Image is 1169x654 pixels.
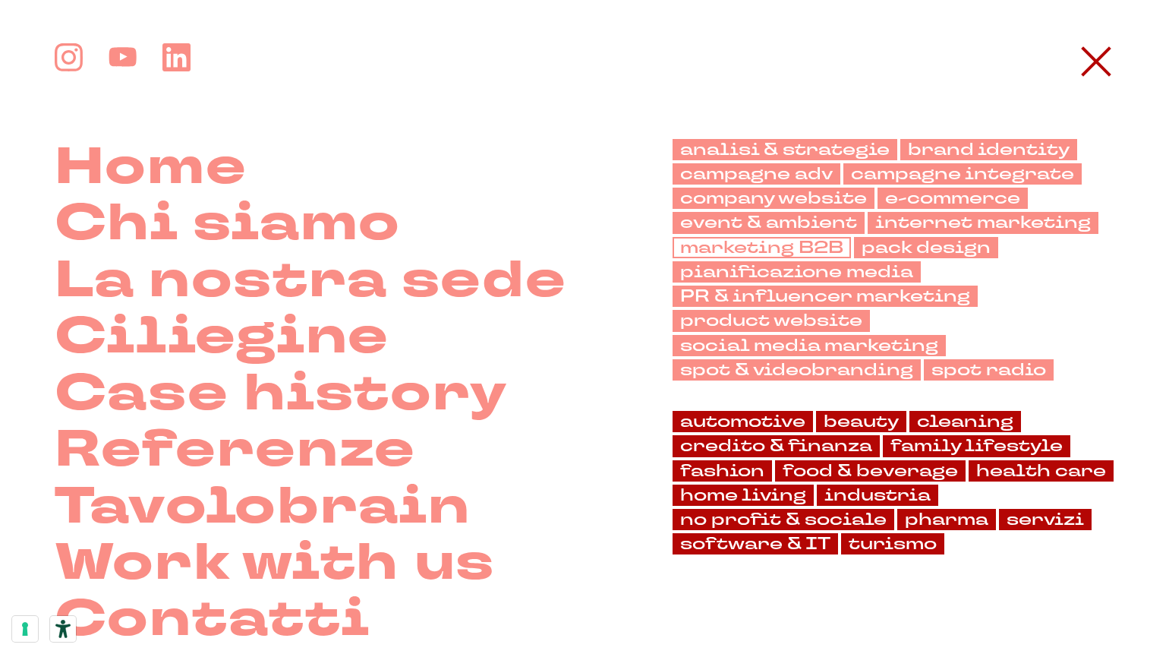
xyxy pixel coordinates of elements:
a: home living [673,485,814,506]
a: turismo [841,533,944,554]
a: spot & videobranding [673,359,921,381]
a: pharma [897,509,996,530]
a: health care [969,460,1114,482]
a: credito & finanza [673,435,880,457]
a: Contatti [55,591,370,647]
a: marketing B2B [673,237,851,258]
a: Chi siamo [55,195,401,251]
a: cleaning [909,411,1021,432]
a: Ciliegine [55,308,389,365]
button: Strumenti di accessibilità [50,616,76,642]
a: analisi & strategie [673,139,897,160]
a: Work with us [55,535,495,591]
a: product website [673,310,870,331]
a: fashion [673,460,772,482]
a: internet marketing [868,212,1098,233]
a: pack design [854,237,998,258]
a: company website [673,188,874,209]
a: food & beverage [775,460,966,482]
a: brand identity [900,139,1077,160]
a: PR & influencer marketing [673,286,978,307]
a: Tavolobrain [55,479,471,535]
a: software & IT [673,533,838,554]
a: La nostra sede [55,252,567,308]
a: Home [55,139,247,195]
a: spot radio [924,359,1054,381]
a: event & ambient [673,212,865,233]
a: pianificazione media [673,261,921,283]
a: e-commerce [878,188,1028,209]
a: family lifestyle [883,435,1070,457]
a: campagne adv [673,163,840,185]
a: automotive [673,411,813,432]
a: beauty [816,411,906,432]
a: Referenze [55,422,416,478]
a: Case history [55,365,508,422]
a: no profit & sociale [673,509,894,530]
a: social media marketing [673,335,946,356]
a: campagne integrate [843,163,1082,185]
a: industria [817,485,938,506]
a: servizi [999,509,1092,530]
button: Le tue preferenze relative al consenso per le tecnologie di tracciamento [12,616,38,642]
